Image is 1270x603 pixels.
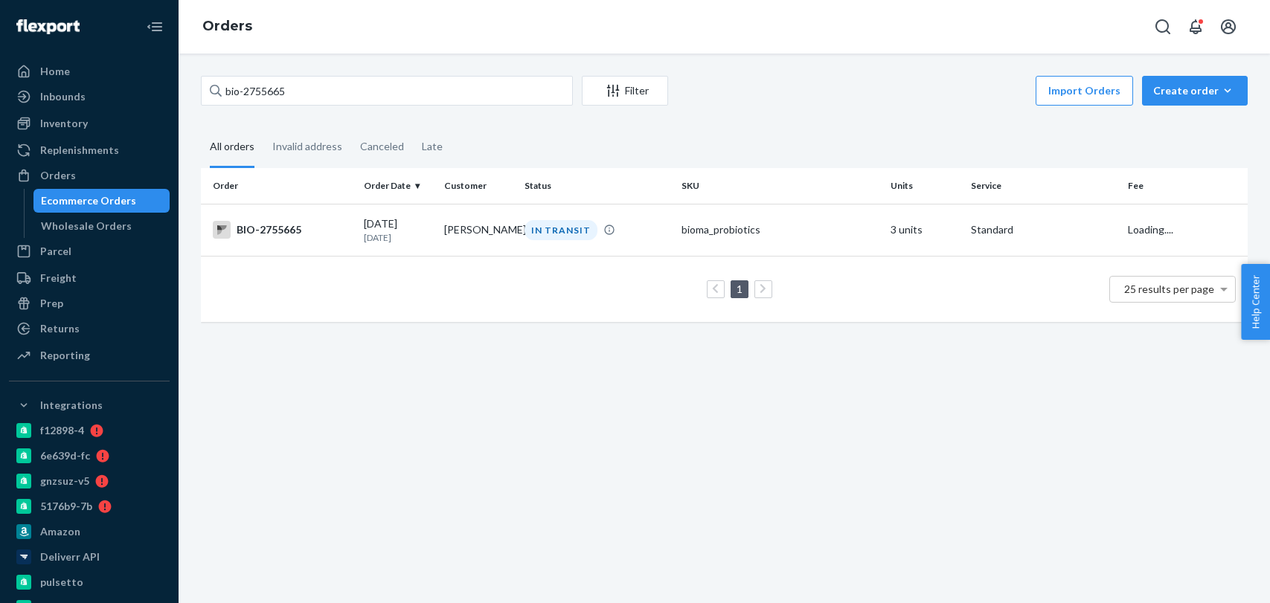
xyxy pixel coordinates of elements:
th: Fee [1122,168,1248,204]
a: Parcel [9,239,170,263]
img: Flexport logo [16,19,80,34]
button: Help Center [1241,264,1270,340]
th: Units [885,168,965,204]
div: Filter [583,83,667,98]
div: Prep [40,296,63,311]
th: Order Date [358,168,438,204]
a: Orders [9,164,170,187]
div: [DATE] [364,216,432,244]
a: Replenishments [9,138,170,162]
th: SKU [676,168,885,204]
div: Ecommerce Orders [41,193,136,208]
button: Import Orders [1036,76,1133,106]
div: Inbounds [40,89,86,104]
a: gnzsuz-v5 [9,469,170,493]
div: Returns [40,321,80,336]
div: Home [40,64,70,79]
input: Search orders [201,76,573,106]
div: Amazon [40,524,80,539]
button: Integrations [9,393,170,417]
a: pulsetto [9,570,170,594]
a: Inbounds [9,85,170,109]
div: 6e639d-fc [40,448,90,463]
div: bioma_probiotics [681,222,879,237]
button: Close Navigation [140,12,170,42]
div: Orders [40,168,76,183]
div: BIO-2755665 [213,221,352,239]
a: Orders [202,18,252,34]
div: pulsetto [40,575,83,590]
th: Service [965,168,1122,204]
a: Deliverr API [9,545,170,569]
a: Home [9,59,170,83]
div: Inventory [40,116,88,131]
th: Status [519,168,676,204]
div: Replenishments [40,143,119,158]
a: Returns [9,317,170,341]
ol: breadcrumbs [190,5,264,48]
div: Late [422,127,443,166]
div: Wholesale Orders [41,219,132,233]
div: Reporting [40,348,90,363]
p: [DATE] [364,231,432,244]
div: f12898-4 [40,423,84,438]
td: [PERSON_NAME] [438,204,519,256]
div: Parcel [40,244,71,259]
td: 3 units [885,204,965,256]
div: Invalid address [272,127,342,166]
a: Prep [9,291,170,315]
div: Deliverr API [40,549,100,564]
a: 6e639d-fc [9,444,170,468]
th: Order [201,168,358,204]
button: Open Search Box [1148,12,1178,42]
div: 5176b9-7b [40,499,92,514]
a: Freight [9,266,170,290]
a: Reporting [9,344,170,367]
div: Canceled [360,127,404,166]
p: Standard [971,222,1116,237]
td: Loading.... [1122,204,1248,256]
button: Open account menu [1213,12,1243,42]
div: gnzsuz-v5 [40,474,89,488]
button: Filter [582,76,668,106]
div: Freight [40,271,77,286]
span: 25 results per page [1124,283,1214,295]
a: Ecommerce Orders [33,189,170,213]
a: Amazon [9,520,170,544]
button: Open notifications [1181,12,1210,42]
div: IN TRANSIT [525,220,597,240]
div: Integrations [40,398,103,413]
div: All orders [210,127,254,168]
a: f12898-4 [9,419,170,442]
div: Customer [444,179,513,192]
div: Create order [1153,83,1237,98]
a: 5176b9-7b [9,494,170,518]
a: Inventory [9,112,170,135]
a: Wholesale Orders [33,214,170,238]
button: Create order [1142,76,1248,106]
a: Page 1 is your current page [734,283,745,295]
